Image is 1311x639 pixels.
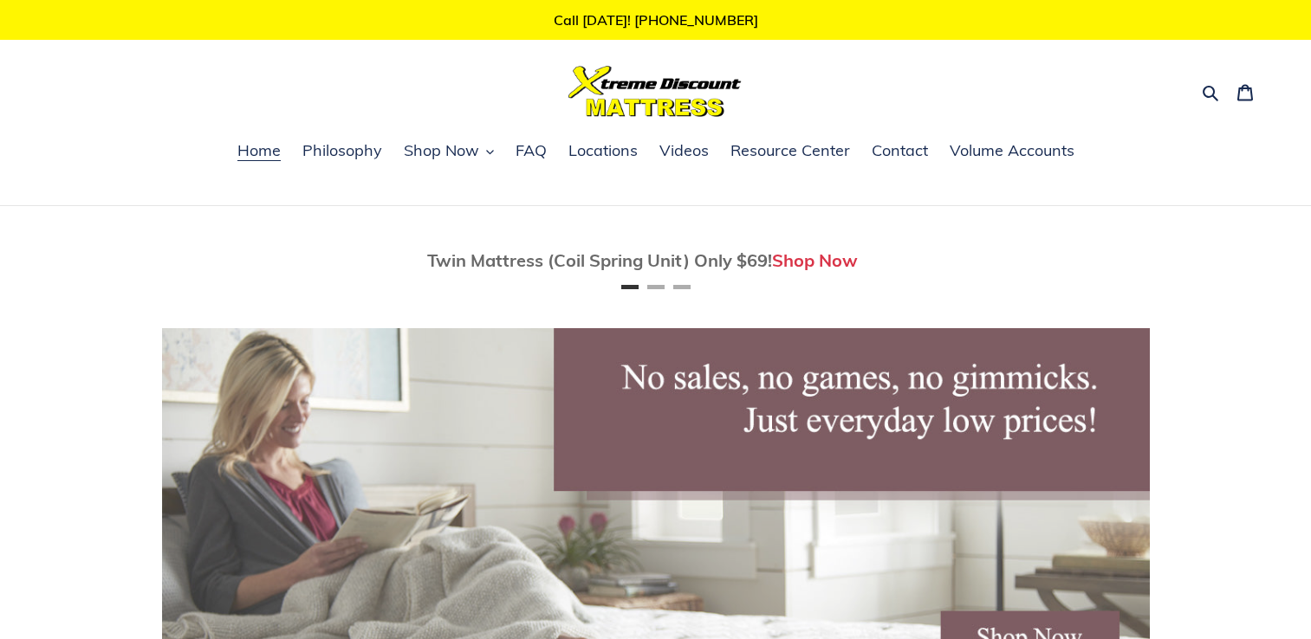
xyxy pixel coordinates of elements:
[294,139,391,165] a: Philosophy
[772,249,858,271] a: Shop Now
[568,66,742,117] img: Xtreme Discount Mattress
[237,140,281,161] span: Home
[941,139,1083,165] a: Volume Accounts
[659,140,709,161] span: Videos
[568,140,638,161] span: Locations
[404,140,479,161] span: Shop Now
[427,249,772,271] span: Twin Mattress (Coil Spring Unit) Only $69!
[516,140,547,161] span: FAQ
[863,139,937,165] a: Contact
[950,140,1074,161] span: Volume Accounts
[872,140,928,161] span: Contact
[395,139,503,165] button: Shop Now
[673,285,691,289] button: Page 3
[229,139,289,165] a: Home
[621,285,639,289] button: Page 1
[560,139,646,165] a: Locations
[722,139,859,165] a: Resource Center
[302,140,382,161] span: Philosophy
[647,285,665,289] button: Page 2
[730,140,850,161] span: Resource Center
[507,139,555,165] a: FAQ
[651,139,717,165] a: Videos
